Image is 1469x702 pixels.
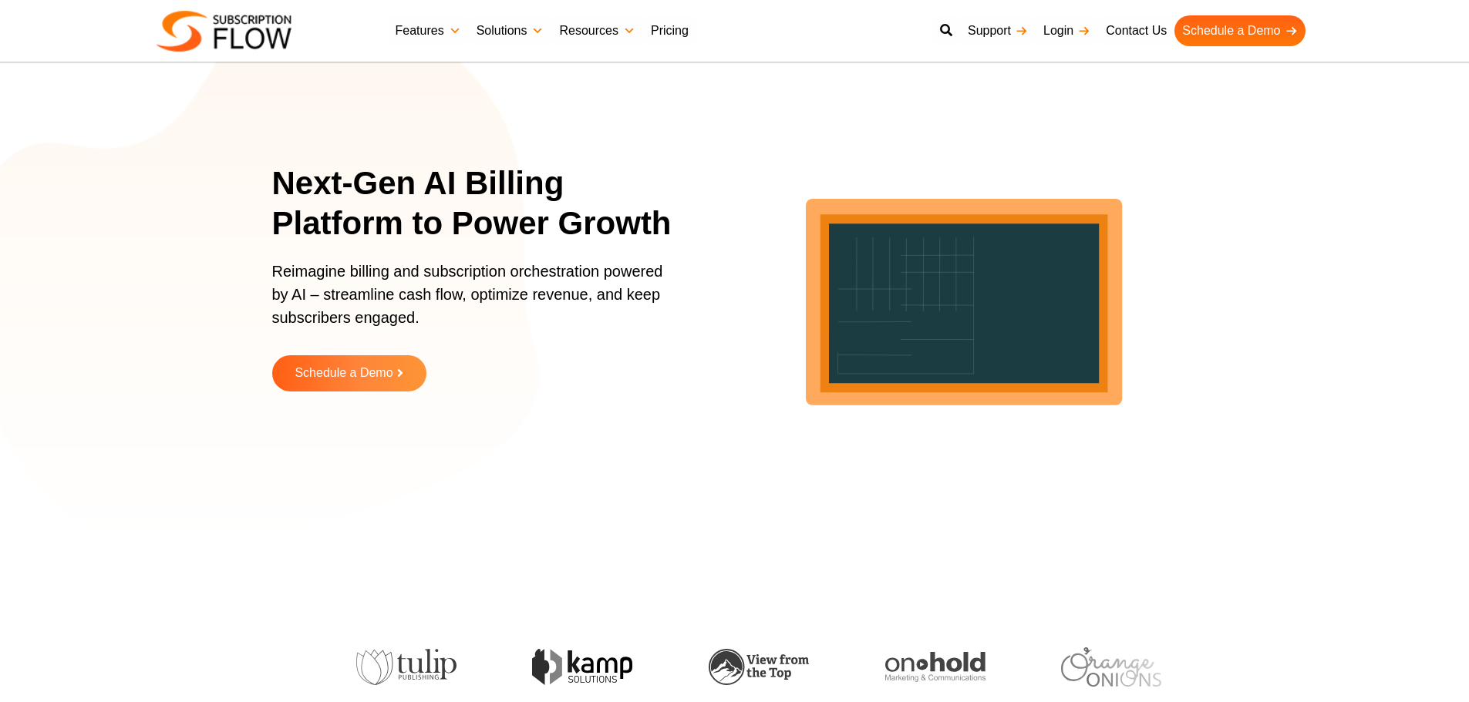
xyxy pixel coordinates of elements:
[157,11,291,52] img: Subscriptionflow
[356,649,457,686] img: tulip-publishing
[532,649,632,685] img: kamp-solution
[272,355,426,391] a: Schedule a Demo
[272,163,692,244] h1: Next-Gen AI Billing Platform to Power Growth
[469,15,552,46] a: Solutions
[1098,15,1174,46] a: Contact Us
[1061,647,1161,687] img: orange-onions
[1036,15,1098,46] a: Login
[885,652,986,683] img: onhold-marketing
[272,260,673,344] p: Reimagine billing and subscription orchestration powered by AI – streamline cash flow, optimize r...
[709,649,809,685] img: view-from-the-top
[643,15,696,46] a: Pricing
[960,15,1036,46] a: Support
[1174,15,1305,46] a: Schedule a Demo
[295,367,393,380] span: Schedule a Demo
[551,15,642,46] a: Resources
[388,15,469,46] a: Features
